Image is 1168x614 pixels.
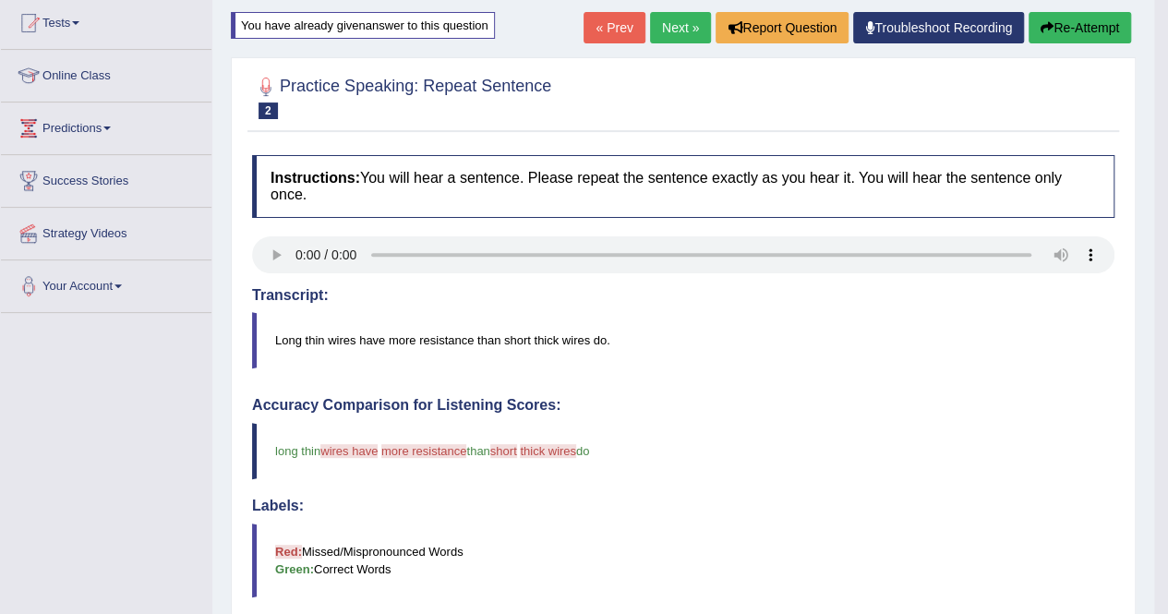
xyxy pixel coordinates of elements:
span: thick wires [520,444,576,458]
blockquote: Long thin wires have more resistance than short thick wires do. [252,312,1114,368]
b: Green: [275,562,314,576]
span: wires have [320,444,378,458]
a: Success Stories [1,155,211,201]
span: 2 [259,102,278,119]
a: Predictions [1,102,211,149]
span: short [490,444,517,458]
button: Re-Attempt [1029,12,1131,43]
a: Your Account [1,260,211,307]
span: do [576,444,589,458]
a: Next » [650,12,711,43]
span: more resistance [381,444,466,458]
div: You have already given answer to this question [231,12,495,39]
h4: Accuracy Comparison for Listening Scores: [252,397,1114,414]
b: Instructions: [271,170,360,186]
span: long thin [275,444,320,458]
button: Report Question [716,12,849,43]
h4: Transcript: [252,287,1114,304]
span: than [466,444,489,458]
h2: Practice Speaking: Repeat Sentence [252,73,551,119]
a: Troubleshoot Recording [853,12,1024,43]
blockquote: Missed/Mispronounced Words Correct Words [252,524,1114,597]
a: Strategy Videos [1,208,211,254]
h4: Labels: [252,498,1114,514]
h4: You will hear a sentence. Please repeat the sentence exactly as you hear it. You will hear the se... [252,155,1114,217]
b: Red: [275,545,302,559]
a: Online Class [1,50,211,96]
a: « Prev [584,12,644,43]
